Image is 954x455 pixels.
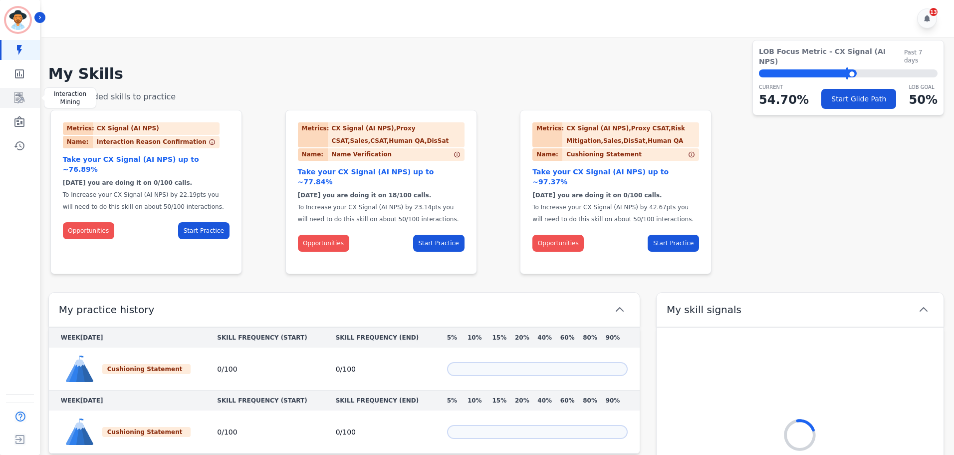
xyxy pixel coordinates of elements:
div: Name: [532,148,562,161]
button: Start Practice [413,235,465,252]
div: ⬤ [759,69,857,77]
div: Name: [63,136,93,148]
span: My practice history [59,303,154,317]
th: SKILL FREQUENCY (START) [205,328,323,348]
div: Take your CX Signal (AI NPS) up to ~97.37% [532,167,699,187]
div: Cushioning Statement [102,364,191,374]
div: Interaction Reason Confirmation [63,136,207,148]
div: CX Signal (AI NPS),Proxy CSAT,Risk Mitigation,Sales,DisSat,Human QA [566,122,699,147]
div: Metrics: [298,122,328,147]
th: SKILL FREQUENCY (START) [205,391,323,411]
div: Cushioning Statement [532,148,642,161]
div: Cushioning Statement [102,427,191,437]
svg: chevron up [614,304,626,316]
p: LOB Goal [909,83,938,91]
th: WEEK [DATE] [49,328,205,348]
span: 0 / 100 [217,428,237,436]
span: 0 / 100 [217,365,237,373]
div: Take your CX Signal (AI NPS) up to ~76.89% [63,154,230,174]
div: Name Verification [298,148,392,161]
button: Opportunities [532,235,584,252]
span: To Increase your CX Signal (AI NPS) by 42.67pts you will need to do this skill on about 50/100 in... [532,204,694,223]
span: Past 7 days [904,48,938,64]
span: To Increase your CX Signal (AI NPS) by 22.19pts you will need to do this skill on about 50/100 in... [63,191,224,210]
div: Name: [298,148,328,161]
span: Recommended skills to practice [48,92,176,101]
p: 50 % [909,91,938,109]
div: 13 [930,8,938,16]
button: My practice history chevron up [48,292,640,327]
p: 54.70 % [759,91,809,109]
div: Metrics: [532,122,562,147]
th: 5% 10% 15% 20% 40% 60% 80% 90% [435,328,640,348]
th: WEEK [DATE] [49,391,205,411]
button: Start Glide Path [821,89,896,109]
span: [DATE] you are doing it on 18/100 calls. [298,192,432,199]
span: 0 / 100 [336,428,356,436]
span: 0 / 100 [336,365,356,373]
span: [DATE] you are doing it on 0/100 calls. [63,179,192,186]
img: Bordered avatar [6,8,30,32]
div: CX Signal (AI NPS),Proxy CSAT,Sales,CSAT,Human QA,DisSat [332,122,465,147]
button: Opportunities [63,222,114,239]
h1: My Skills [48,65,944,83]
button: My skill signals chevron up [656,292,944,327]
th: SKILL FREQUENCY (END) [324,328,435,348]
span: To Increase your CX Signal (AI NPS) by 23.14pts you will need to do this skill on about 50/100 in... [298,204,459,223]
button: Start Practice [178,222,230,239]
div: CX Signal (AI NPS) [97,122,163,135]
th: SKILL FREQUENCY (END) [324,391,435,411]
span: LOB Focus Metric - CX Signal (AI NPS) [759,46,904,66]
p: CURRENT [759,83,809,91]
th: 5% 10% 15% 20% 40% 60% 80% 90% [435,391,640,411]
span: [DATE] you are doing it on 0/100 calls. [532,192,662,199]
svg: chevron up [918,304,930,316]
div: Take your CX Signal (AI NPS) up to ~77.84% [298,167,465,187]
button: Opportunities [298,235,349,252]
button: Start Practice [648,235,699,252]
div: Metrics: [63,122,93,135]
span: My skill signals [667,303,741,317]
